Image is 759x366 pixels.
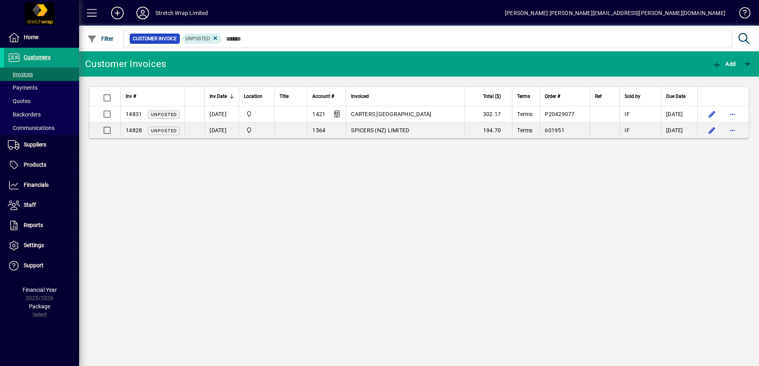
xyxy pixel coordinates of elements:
[545,127,565,133] span: 601951
[210,92,227,101] span: Inv Date
[85,58,166,70] div: Customer Invoices
[545,92,585,101] div: Order #
[23,287,57,293] span: Financial Year
[24,242,44,248] span: Settings
[151,112,177,117] span: Unposted
[351,111,431,117] span: CARTERS [GEOGRAPHIC_DATA]
[545,111,574,117] span: P20429077
[351,92,460,101] div: Invoiced
[204,106,239,122] td: [DATE]
[625,92,640,101] span: Sold by
[4,175,79,195] a: Financials
[712,61,736,67] span: Add
[666,92,685,101] span: Due Date
[464,122,512,138] td: 194.70
[517,127,532,133] span: Terms
[666,92,693,101] div: Due Date
[182,34,222,44] mat-chip: Customer Invoice Status: Unposted
[625,92,656,101] div: Sold by
[24,54,51,60] span: Customers
[706,108,718,120] button: Edit
[4,256,79,276] a: Support
[244,92,262,101] span: Location
[8,111,41,118] span: Backorders
[661,122,697,138] td: [DATE]
[625,111,630,117] span: IF
[726,108,739,120] button: More options
[312,111,325,117] span: 1421
[4,236,79,255] a: Settings
[87,36,114,42] span: Filter
[130,6,155,20] button: Profile
[244,110,270,118] span: SWL-AKL
[185,36,210,41] span: Unposted
[464,106,512,122] td: 302.17
[661,106,697,122] td: [DATE]
[470,92,508,101] div: Total ($)
[4,135,79,155] a: Suppliers
[8,84,38,91] span: Payments
[24,202,36,208] span: Staff
[595,92,615,101] div: Ref
[210,92,234,101] div: Inv Date
[85,32,116,46] button: Filter
[279,92,289,101] span: Title
[24,222,43,228] span: Reports
[4,108,79,121] a: Backorders
[279,92,302,101] div: Title
[4,216,79,235] a: Reports
[4,28,79,47] a: Home
[312,92,341,101] div: Account #
[8,71,33,77] span: Invoices
[517,111,532,117] span: Terms
[105,6,130,20] button: Add
[4,195,79,215] a: Staff
[4,94,79,108] a: Quotes
[126,127,142,133] span: 14828
[710,57,738,71] button: Add
[351,127,409,133] span: SPICERS (NZ) LIMITED
[726,124,739,137] button: More options
[244,126,270,135] span: SWL-AKL
[4,68,79,81] a: Invoices
[8,125,55,131] span: Communications
[151,128,177,133] span: Unposted
[505,7,725,19] div: [PERSON_NAME] [PERSON_NAME][EMAIL_ADDRESS][PERSON_NAME][DOMAIN_NAME]
[4,155,79,175] a: Products
[625,127,630,133] span: IF
[24,161,46,168] span: Products
[126,92,180,101] div: Inv #
[155,7,208,19] div: Stretch Wrap Limited
[312,127,325,133] span: 1564
[24,262,43,268] span: Support
[204,122,239,138] td: [DATE]
[733,2,749,27] a: Knowledge Base
[4,81,79,94] a: Payments
[24,141,46,148] span: Suppliers
[483,92,501,101] span: Total ($)
[29,303,50,310] span: Package
[24,34,38,40] span: Home
[244,92,270,101] div: Location
[126,111,142,117] span: 14831
[545,92,560,101] span: Order #
[595,92,602,101] span: Ref
[126,92,136,101] span: Inv #
[517,92,530,101] span: Terms
[24,182,49,188] span: Financials
[4,121,79,135] a: Communications
[133,35,177,43] span: Customer Invoice
[312,92,334,101] span: Account #
[706,124,718,137] button: Edit
[351,92,369,101] span: Invoiced
[8,98,30,104] span: Quotes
